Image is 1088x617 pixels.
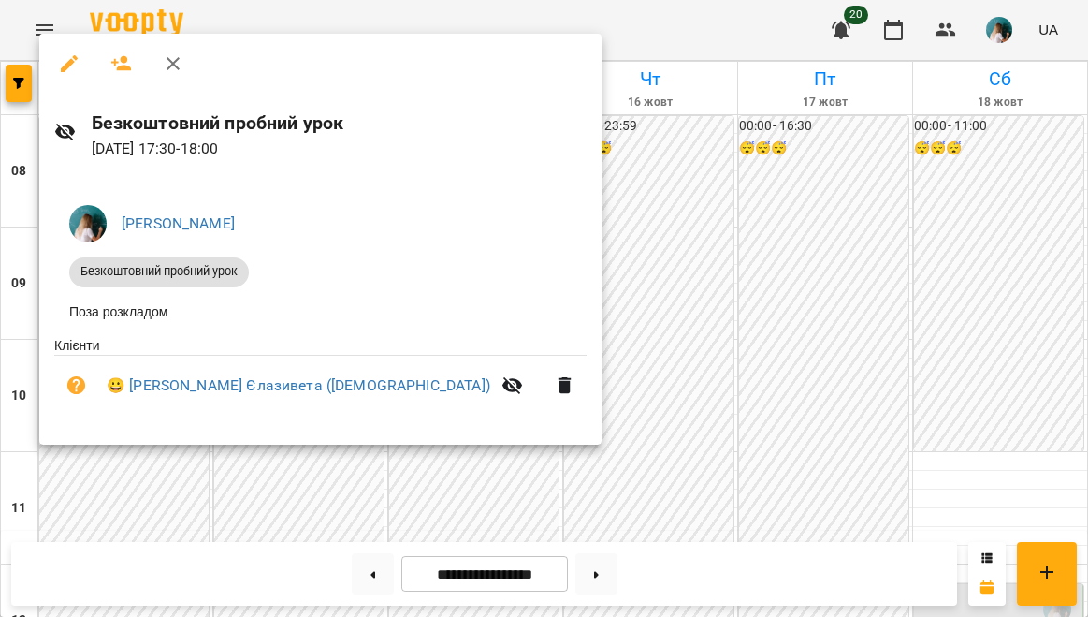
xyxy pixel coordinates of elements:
a: 😀 [PERSON_NAME] Єлазивета ([DEMOGRAPHIC_DATA]) [107,375,490,397]
img: 6465f9d73c2b4f3824b6dec18ea9f7f0.jpeg [69,205,107,242]
button: Візит ще не сплачено. Додати оплату? [54,363,99,408]
ul: Клієнти [54,336,587,423]
li: Поза розкладом [54,295,587,329]
a: [PERSON_NAME] [122,214,235,232]
h6: Безкоштовний пробний урок [92,109,588,138]
span: Безкоштовний пробний урок [69,263,249,280]
p: [DATE] 17:30 - 18:00 [92,138,588,160]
